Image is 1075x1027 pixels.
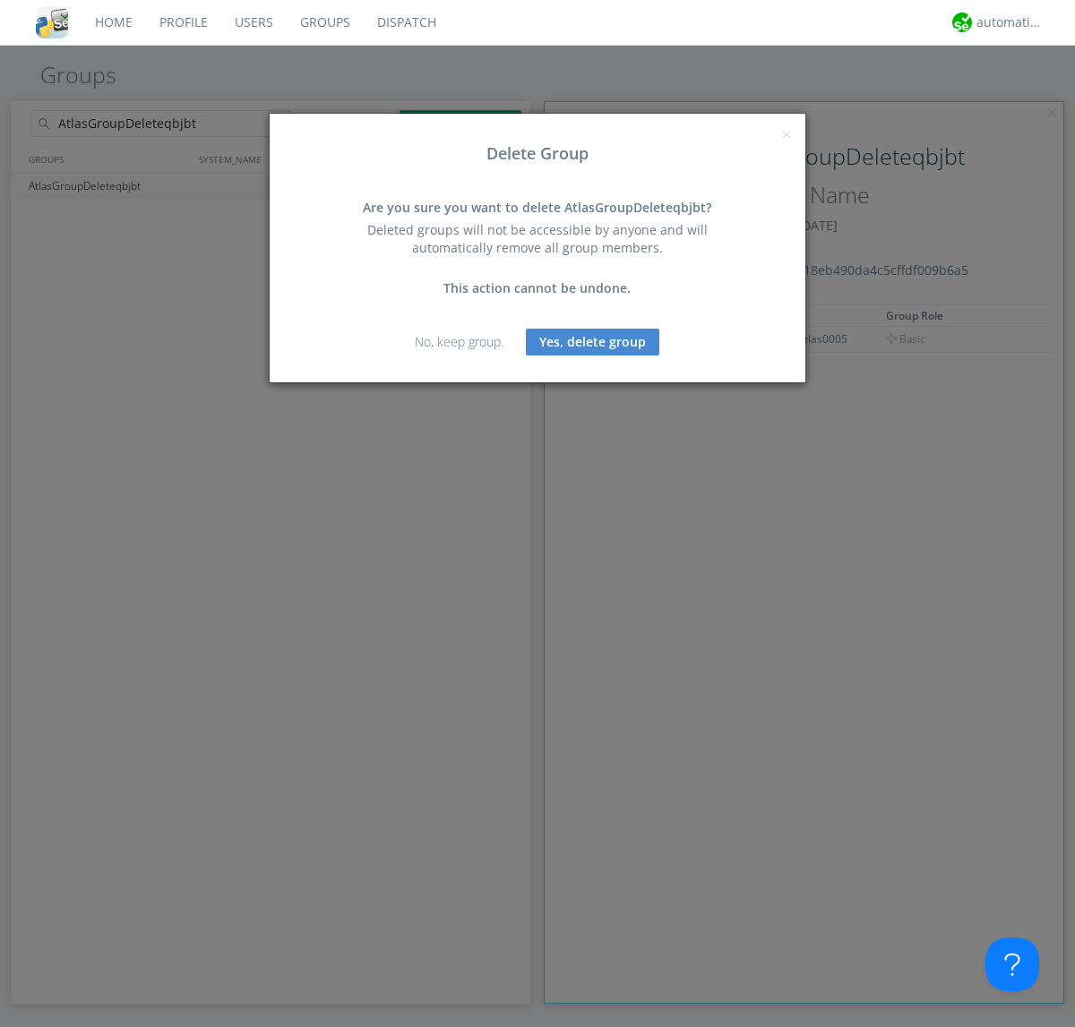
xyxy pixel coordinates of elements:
[283,145,792,163] h3: Delete Group
[781,122,792,147] span: ×
[526,329,659,355] button: Yes, delete group
[415,333,503,350] a: No, keep group.
[345,199,730,217] div: Are you sure you want to delete AtlasGroupDeleteqbjbt?
[345,221,730,257] div: Deleted groups will not be accessible by anyone and will automatically remove all group members.
[36,6,68,39] img: cddb5a64eb264b2086981ab96f4c1ba7
[345,279,730,297] div: This action cannot be undone.
[976,13,1044,31] div: automation+atlas
[952,13,972,32] img: d2d01cd9b4174d08988066c6d424eccd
